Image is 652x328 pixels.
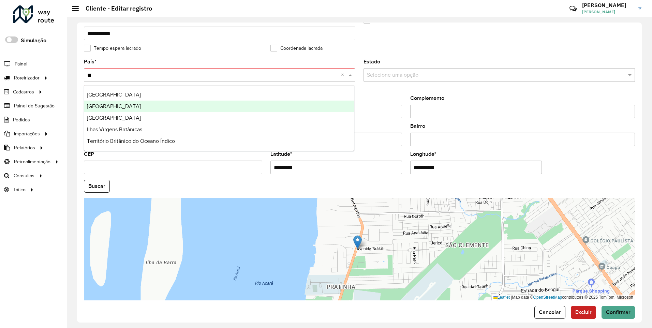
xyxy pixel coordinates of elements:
span: Importações [14,130,40,137]
label: Latitude [270,150,292,158]
span: Relatórios [14,144,35,151]
span: Retroalimentação [14,158,50,165]
span: Confirmar [606,309,631,315]
button: Cancelar [534,306,565,319]
span: [GEOGRAPHIC_DATA] [87,103,141,109]
formly-validation-message: Este campo é obrigatório [84,84,137,89]
span: Excluir [575,309,592,315]
label: Longitude [410,150,436,158]
span: Território Britânico do Oceano Índico [87,138,175,144]
button: Confirmar [602,306,635,319]
span: Roteirizador [14,74,40,81]
a: Leaflet [493,295,510,300]
div: Map data © contributors,© 2025 TomTom, Microsoft [492,295,635,300]
label: CEP [84,150,94,158]
label: Complemento [410,94,444,102]
h2: Cliente - Editar registro [79,5,152,12]
span: [GEOGRAPHIC_DATA] [87,115,141,121]
span: Painel de Sugestão [14,102,55,109]
span: [GEOGRAPHIC_DATA] [87,92,141,98]
span: Tático [13,186,26,193]
label: Tempo espera lacrado [84,45,141,52]
span: | [511,295,512,300]
span: Cadastros [13,88,34,95]
ng-dropdown-panel: Options list [84,85,354,151]
span: Pedidos [13,116,30,123]
button: Excluir [571,306,596,319]
span: Ilhas Virgens Britânicas [87,126,142,132]
span: Consultas [14,172,34,179]
label: Bairro [410,122,425,130]
h3: [PERSON_NAME] [582,2,633,9]
a: OpenStreetMap [533,295,562,300]
span: [PERSON_NAME] [582,9,633,15]
label: Estado [364,58,380,66]
label: País [84,58,97,66]
span: Painel [15,60,27,68]
span: Cancelar [539,309,561,315]
a: Contato Rápido [566,1,580,16]
button: Buscar [84,180,110,193]
span: Clear all [341,71,347,79]
img: Marker [353,235,362,249]
label: Simulação [21,36,46,45]
label: Coordenada lacrada [270,45,323,52]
